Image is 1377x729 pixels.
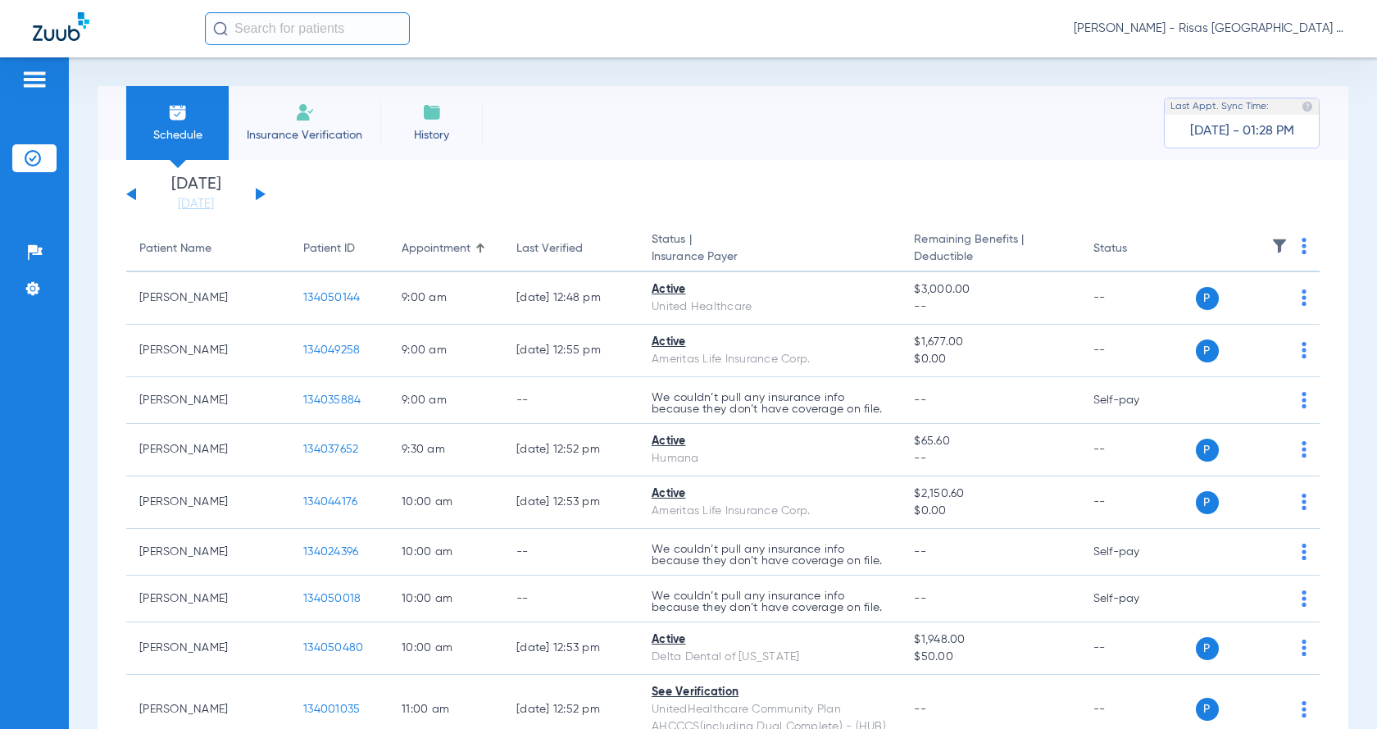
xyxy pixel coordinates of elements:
span: 134035884 [303,394,361,406]
span: 134044176 [303,496,357,508]
div: United Healthcare [652,298,888,316]
iframe: Chat Widget [1295,650,1377,729]
span: [DATE] - 01:28 PM [1190,123,1294,139]
img: group-dot-blue.svg [1302,590,1307,607]
span: [PERSON_NAME] - Risas [GEOGRAPHIC_DATA] General [1074,21,1344,37]
td: -- [503,576,639,622]
span: 134049258 [303,344,360,356]
span: 134050018 [303,593,361,604]
span: $65.60 [914,433,1066,450]
div: Last Verified [516,240,625,257]
td: 9:00 AM [389,325,503,377]
img: group-dot-blue.svg [1302,494,1307,510]
div: Active [652,631,888,649]
td: 9:00 AM [389,272,503,325]
span: -- [914,394,926,406]
td: [PERSON_NAME] [126,576,290,622]
span: $1,677.00 [914,334,1066,351]
span: 134001035 [303,704,360,715]
span: P [1196,287,1219,310]
img: Zuub Logo [33,12,89,41]
td: [PERSON_NAME] [126,424,290,476]
span: 134050144 [303,292,360,303]
td: -- [1080,272,1191,325]
td: -- [1080,424,1191,476]
span: -- [914,593,926,604]
li: [DATE] [147,176,245,212]
span: Insurance Verification [241,127,368,144]
td: -- [503,377,639,424]
td: [DATE] 12:48 PM [503,272,639,325]
div: Humana [652,450,888,467]
img: History [422,103,442,122]
td: -- [503,529,639,576]
div: Patient Name [139,240,277,257]
td: [DATE] 12:53 PM [503,622,639,675]
span: $1,948.00 [914,631,1066,649]
div: Patient ID [303,240,355,257]
td: 10:00 AM [389,576,503,622]
img: group-dot-blue.svg [1302,392,1307,408]
div: Active [652,281,888,298]
span: 134037652 [303,444,358,455]
td: 10:00 AM [389,476,503,529]
a: [DATE] [147,196,245,212]
th: Remaining Benefits | [901,226,1079,272]
img: group-dot-blue.svg [1302,289,1307,306]
div: Ameritas Life Insurance Corp. [652,503,888,520]
img: group-dot-blue.svg [1302,342,1307,358]
span: -- [914,704,926,715]
td: [PERSON_NAME] [126,272,290,325]
div: Active [652,334,888,351]
img: hamburger-icon [21,70,48,89]
td: 10:00 AM [389,622,503,675]
span: $0.00 [914,351,1066,368]
img: group-dot-blue.svg [1302,544,1307,560]
img: Search Icon [213,21,228,36]
input: Search for patients [205,12,410,45]
td: Self-pay [1080,576,1191,622]
div: Appointment [402,240,490,257]
span: 134050480 [303,642,363,654]
span: $0.00 [914,503,1066,520]
p: We couldn’t pull any insurance info because they don’t have coverage on file. [652,590,888,613]
span: -- [914,298,1066,316]
img: Schedule [168,103,188,122]
td: [DATE] 12:52 PM [503,424,639,476]
span: $3,000.00 [914,281,1066,298]
td: [DATE] 12:53 PM [503,476,639,529]
div: Delta Dental of [US_STATE] [652,649,888,666]
img: last sync help info [1302,101,1313,112]
td: [DATE] 12:55 PM [503,325,639,377]
td: Self-pay [1080,529,1191,576]
span: Schedule [139,127,216,144]
span: Insurance Payer [652,248,888,266]
span: $50.00 [914,649,1066,666]
td: [PERSON_NAME] [126,476,290,529]
td: -- [1080,476,1191,529]
td: Self-pay [1080,377,1191,424]
span: -- [914,546,926,558]
td: -- [1080,325,1191,377]
td: [PERSON_NAME] [126,325,290,377]
img: group-dot-blue.svg [1302,640,1307,656]
div: Last Verified [516,240,583,257]
span: P [1196,439,1219,462]
span: P [1196,491,1219,514]
img: group-dot-blue.svg [1302,441,1307,458]
th: Status [1080,226,1191,272]
td: 9:30 AM [389,424,503,476]
img: filter.svg [1271,238,1288,254]
td: 9:00 AM [389,377,503,424]
div: See Verification [652,684,888,701]
td: [PERSON_NAME] [126,377,290,424]
span: Deductible [914,248,1066,266]
span: $2,150.60 [914,485,1066,503]
div: Active [652,485,888,503]
span: 134024396 [303,546,358,558]
div: Active [652,433,888,450]
th: Status | [639,226,901,272]
p: We couldn’t pull any insurance info because they don’t have coverage on file. [652,392,888,415]
td: [PERSON_NAME] [126,529,290,576]
span: -- [914,450,1066,467]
